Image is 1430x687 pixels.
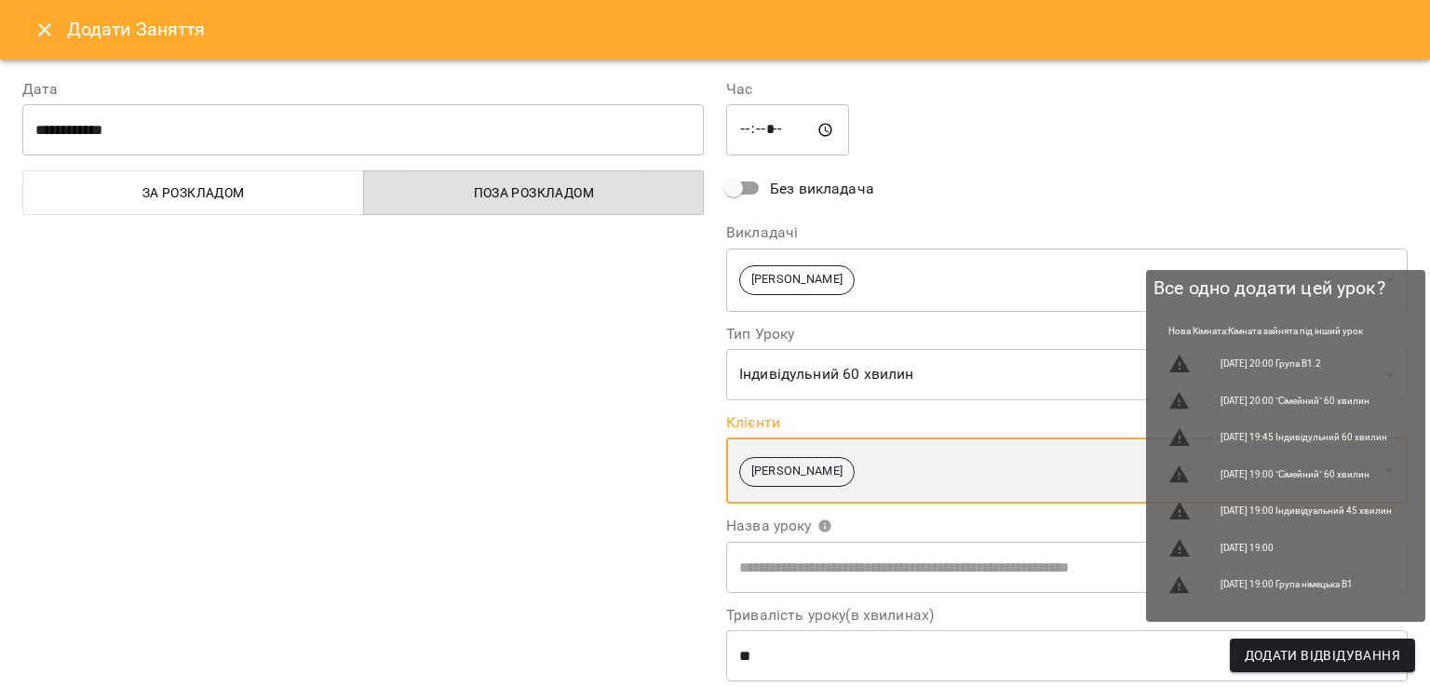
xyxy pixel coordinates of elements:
button: За розкладом [22,170,364,215]
button: Додати Відвідування [1230,639,1415,672]
label: Тип Уроку [726,327,1408,342]
svg: Вкажіть назву уроку або виберіть клієнтів [817,519,832,533]
button: Close [22,7,67,52]
span: [PERSON_NAME] [740,271,854,289]
span: Без викладача [770,178,874,200]
span: За розкладом [34,182,353,204]
span: Поза розкладом [375,182,694,204]
h6: Додати Заняття [67,15,1408,44]
label: Тривалість уроку(в хвилинах) [726,608,1408,623]
label: Викладачі [726,225,1408,240]
span: Додати Відвідування [1245,644,1400,667]
div: [PERSON_NAME] [726,248,1408,312]
label: Час [726,82,1408,97]
label: Клієнти [726,415,1408,430]
div: [PERSON_NAME] [726,438,1408,504]
label: Дата [22,82,704,97]
span: [PERSON_NAME] [740,463,854,480]
span: Назва уроку [726,519,832,533]
div: Індивідульний 60 хвилин [726,349,1408,401]
button: Поза розкладом [363,170,705,215]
